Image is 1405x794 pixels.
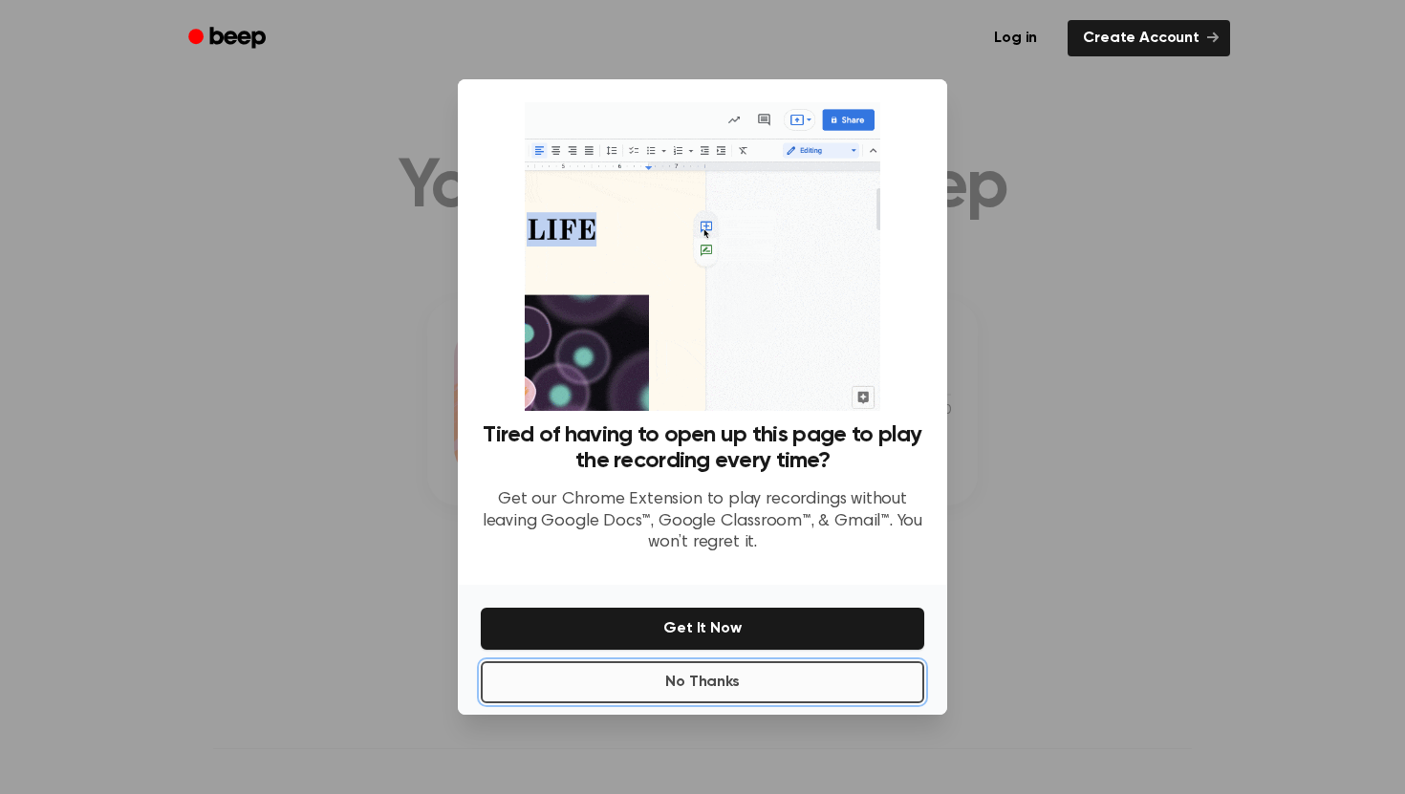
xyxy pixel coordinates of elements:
[1068,20,1230,56] a: Create Account
[481,608,924,650] button: Get It Now
[481,489,924,554] p: Get our Chrome Extension to play recordings without leaving Google Docs™, Google Classroom™, & Gm...
[481,661,924,703] button: No Thanks
[481,422,924,474] h3: Tired of having to open up this page to play the recording every time?
[175,20,283,57] a: Beep
[975,16,1056,60] a: Log in
[525,102,879,411] img: Beep extension in action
